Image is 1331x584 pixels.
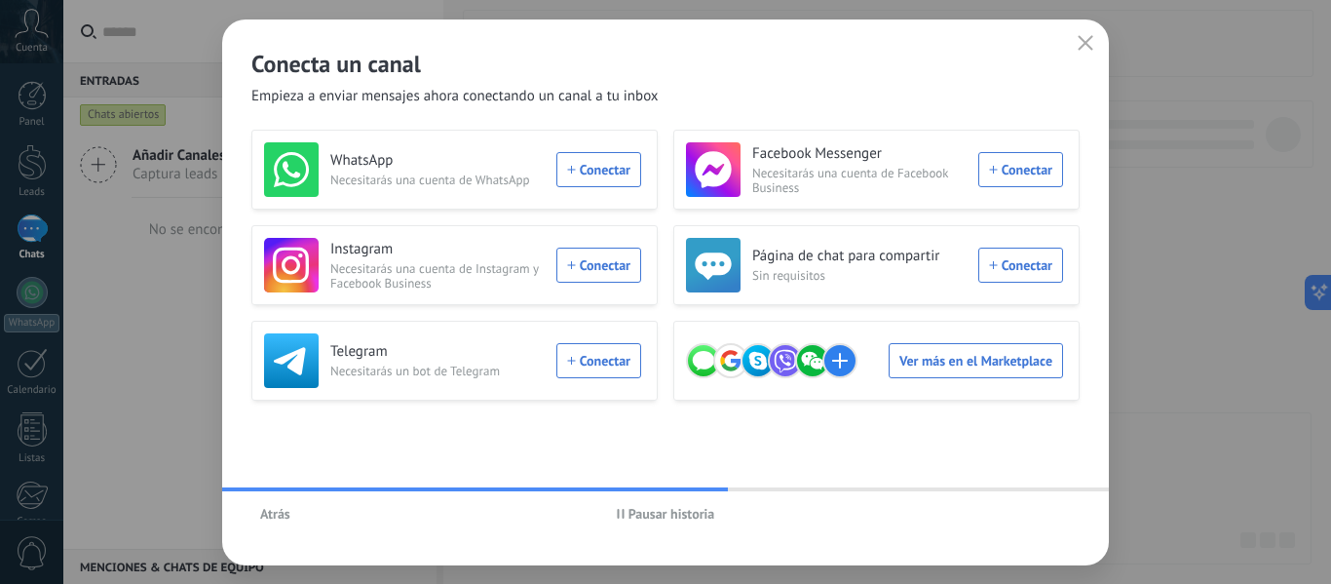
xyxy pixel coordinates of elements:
span: Necesitarás un bot de Telegram [330,364,545,378]
span: Necesitarás una cuenta de Instagram y Facebook Business [330,261,545,291]
span: Atrás [260,507,290,521]
h3: Instagram [330,240,545,259]
h3: Facebook Messenger [752,144,967,164]
button: Atrás [251,499,299,528]
span: Sin requisitos [752,268,967,283]
h3: WhatsApp [330,151,545,171]
h3: Página de chat para compartir [752,247,967,266]
span: Necesitarás una cuenta de Facebook Business [752,166,967,195]
span: Empieza a enviar mensajes ahora conectando un canal a tu inbox [251,87,659,106]
span: Necesitarás una cuenta de WhatsApp [330,173,545,187]
h2: Conecta un canal [251,49,1080,79]
button: Pausar historia [608,499,724,528]
h3: Telegram [330,342,545,362]
span: Pausar historia [628,507,715,521]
